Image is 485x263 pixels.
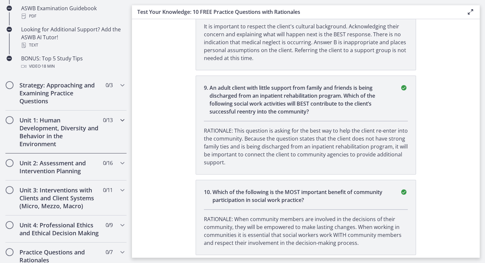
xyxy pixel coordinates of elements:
h2: Unit 4: Professional Ethics and Ethical Decision Making [19,221,100,237]
span: · 18 min [41,62,55,70]
i: correct [400,84,408,92]
span: 0 / 11 [103,186,113,194]
p: It is important to respect the client's cultural background. Acknowledging their concern and expl... [204,22,408,62]
p: RATIONALE: This question is asking for the best way to help the client re-enter into the communit... [204,127,408,166]
span: 0 / 16 [103,159,113,167]
span: 0 / 13 [103,116,113,124]
div: Video [21,62,124,70]
div: ASWB Examination Guidebook [21,4,124,20]
p: An adult client with little support from family and friends is being discharged from an inpatient... [210,84,392,115]
span: 0 / 3 [106,81,113,89]
span: 0 / 9 [106,221,113,229]
h2: Unit 1: Human Development, Diversity and Behavior in the Environment [19,116,100,148]
p: Which of the following is the MOST important benefit of community participation in social work pr... [212,188,392,204]
div: Looking for Additional Support? Add the ASWB AI Tutor! [21,25,124,49]
span: 9 . [204,84,210,115]
h2: Unit 2: Assessment and Intervention Planning [19,159,100,175]
h2: Unit 3: Interventions with Clients and Client Systems (Micro, Mezzo, Macro) [19,186,100,210]
div: BONUS: Top 5 Study Tips [21,54,124,70]
i: correct [400,188,408,196]
p: RATIONALE: When community members are involved in the decisions of their community, they will be ... [204,215,408,247]
span: 0 / 7 [106,248,113,256]
div: Text [21,41,124,49]
div: PDF [21,12,124,20]
h3: Test Your Knowledge: 10 FREE Practice Questions with Rationales [137,8,456,16]
h2: Strategy: Approaching and Examining Practice Questions [19,81,100,105]
span: 10 . [204,188,212,204]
